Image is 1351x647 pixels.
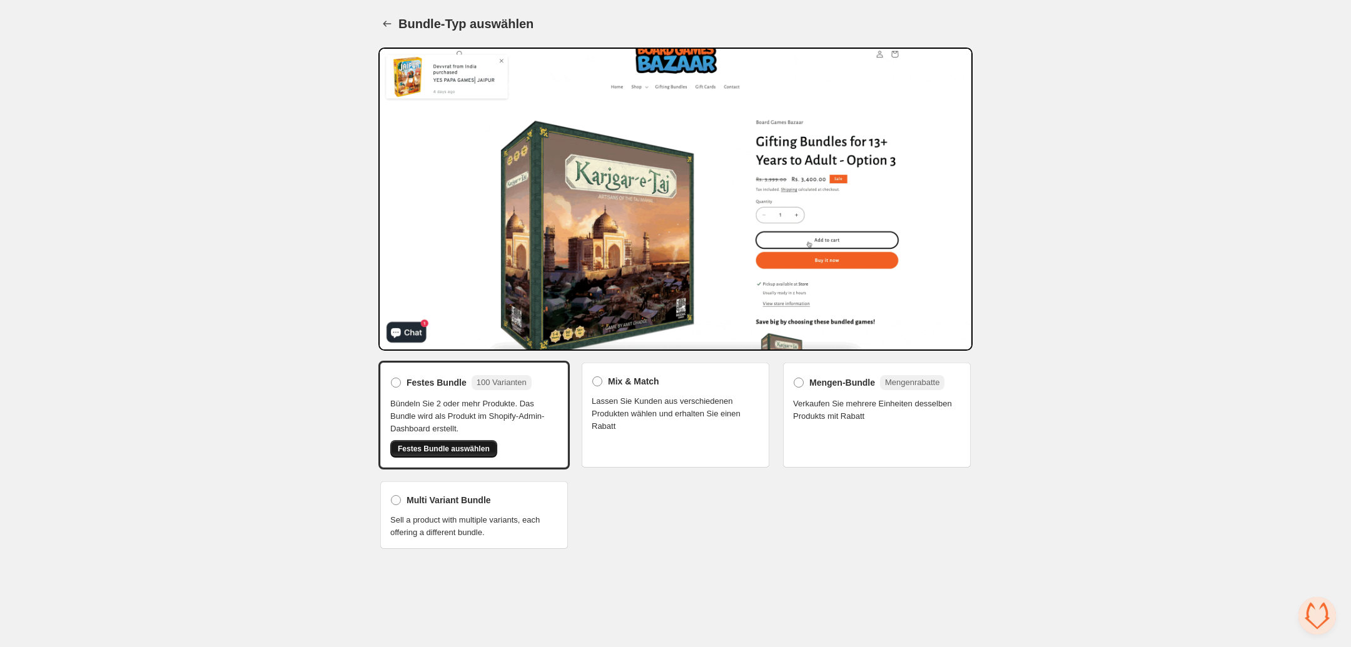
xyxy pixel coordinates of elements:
[398,444,490,454] span: Festes Bundle auswählen
[793,398,961,423] span: Verkaufen Sie mehrere Einheiten desselben Produkts mit Rabatt
[608,375,659,388] span: Mix & Match
[407,376,467,389] span: Festes Bundle
[398,16,534,31] h1: Bundle-Typ auswählen
[592,395,759,433] span: Lassen Sie Kunden aus verschiedenen Produkten wählen und erhalten Sie einen Rabatt
[477,378,527,387] span: 100 Varianten
[407,494,491,506] span: Multi Variant Bundle
[378,15,396,33] button: Back
[885,378,939,387] span: Mengenrabatte
[390,398,558,435] span: Bündeln Sie 2 oder mehr Produkte. Das Bundle wird als Produkt im Shopify-Admin-Dashboard erstellt.
[378,48,973,351] img: Bundle Preview
[390,514,558,539] span: Sell a product with multiple variants, each offering a different bundle.
[809,376,875,389] span: Mengen-Bundle
[1298,597,1336,634] div: Chat öffnen
[390,440,497,458] button: Festes Bundle auswählen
